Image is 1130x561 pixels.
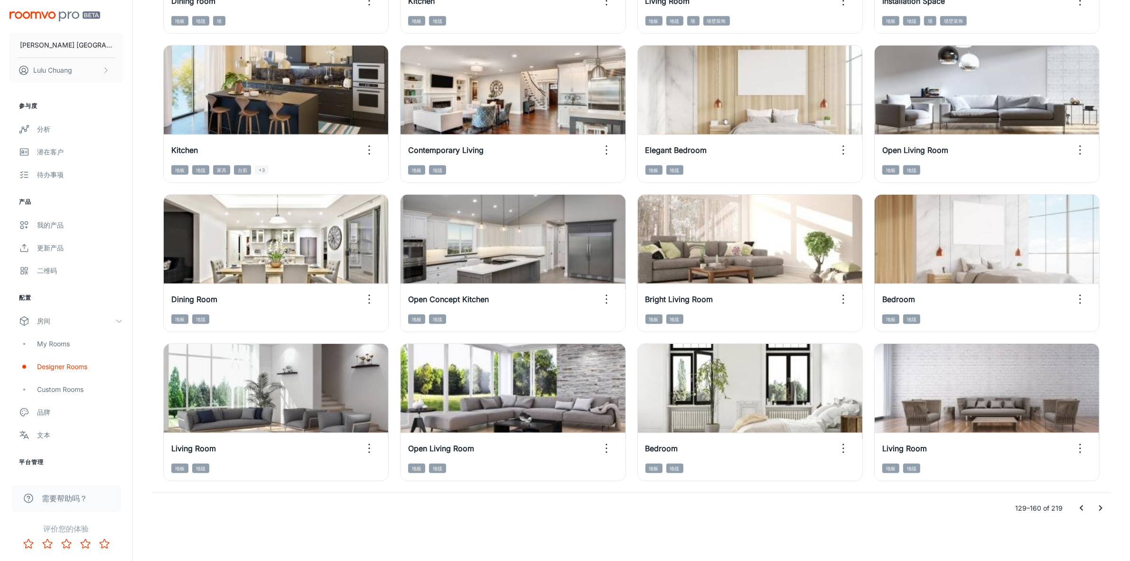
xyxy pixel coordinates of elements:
img: Roomvo PRO Beta [9,11,100,21]
p: [PERSON_NAME] [GEOGRAPHIC_DATA] [20,40,112,50]
h6: Contemporary Living [408,144,484,156]
button: Rate 1 star [19,534,38,553]
span: 地毯 [666,314,683,324]
button: [PERSON_NAME] [GEOGRAPHIC_DATA] [9,33,123,57]
span: 地毯 [192,314,209,324]
span: 地板 [645,165,663,175]
span: 地板 [645,16,663,26]
span: 地毯 [192,464,209,473]
span: 地板 [882,314,899,324]
h6: Elegant Bedroom [645,144,707,156]
div: 二维码 [37,266,123,276]
h6: Open Concept Kitchen [408,294,489,305]
h6: Open Living Room [408,443,474,454]
button: Rate 3 star [57,534,76,553]
h6: Living Room [882,443,927,454]
span: +3 [255,165,269,175]
span: 地毯 [429,464,446,473]
span: 地毯 [429,314,446,324]
span: 地毯 [429,16,446,26]
span: 地板 [408,464,425,473]
button: Rate 2 star [38,534,57,553]
span: 墙 [924,16,936,26]
h6: Living Room [171,443,216,454]
span: 地毯 [903,464,920,473]
h6: Dining Room [171,294,217,305]
span: 地毯 [666,165,683,175]
h6: Open Living Room [882,144,948,156]
span: 地毯 [903,16,920,26]
span: 墙 [687,16,700,26]
p: 129–160 of 219 [1015,503,1063,513]
span: 地毯 [429,165,446,175]
span: 地板 [645,314,663,324]
span: 地板 [882,464,899,473]
span: 地毯 [666,16,683,26]
button: Rate 5 star [95,534,114,553]
span: 需要帮助吗？ [42,493,87,504]
span: 地板 [882,16,899,26]
button: Rate 4 star [76,534,95,553]
p: Lulu Chuang [33,65,72,76]
span: 墙壁装饰 [703,16,730,26]
div: 更新产品 [37,243,123,253]
p: 评价您的体验 [8,523,125,534]
span: 地毯 [666,464,683,473]
button: Go to next page [1091,499,1110,518]
span: 地板 [645,464,663,473]
button: Lulu Chuang [9,58,123,83]
div: 我的产品 [37,220,123,230]
span: 台面 [234,165,251,175]
span: 地板 [171,16,188,26]
div: Custom Rooms [37,384,123,395]
span: 地板 [408,16,425,26]
span: 地板 [171,314,188,324]
span: 地毯 [192,165,209,175]
div: My Rooms [37,339,123,349]
span: 家具 [213,165,230,175]
span: 地板 [408,314,425,324]
div: 品牌 [37,407,123,418]
h6: Bedroom [645,443,678,454]
span: 地板 [882,165,899,175]
span: 墙 [213,16,225,26]
button: Go to previous page [1072,499,1091,518]
span: 地板 [171,464,188,473]
h6: Bedroom [882,294,915,305]
h6: Bright Living Room [645,294,713,305]
div: 文本 [37,430,123,440]
span: 地毯 [192,16,209,26]
div: 待办事项 [37,170,123,180]
div: 分析 [37,124,123,134]
div: Designer Rooms [37,361,123,372]
span: 墙壁装饰 [940,16,967,26]
h6: Kitchen [171,144,198,156]
span: 地毯 [903,165,920,175]
div: 潜在客户 [37,147,123,157]
span: 地板 [408,165,425,175]
span: 地毯 [903,314,920,324]
div: 房间 [37,316,115,326]
span: 地板 [171,165,188,175]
